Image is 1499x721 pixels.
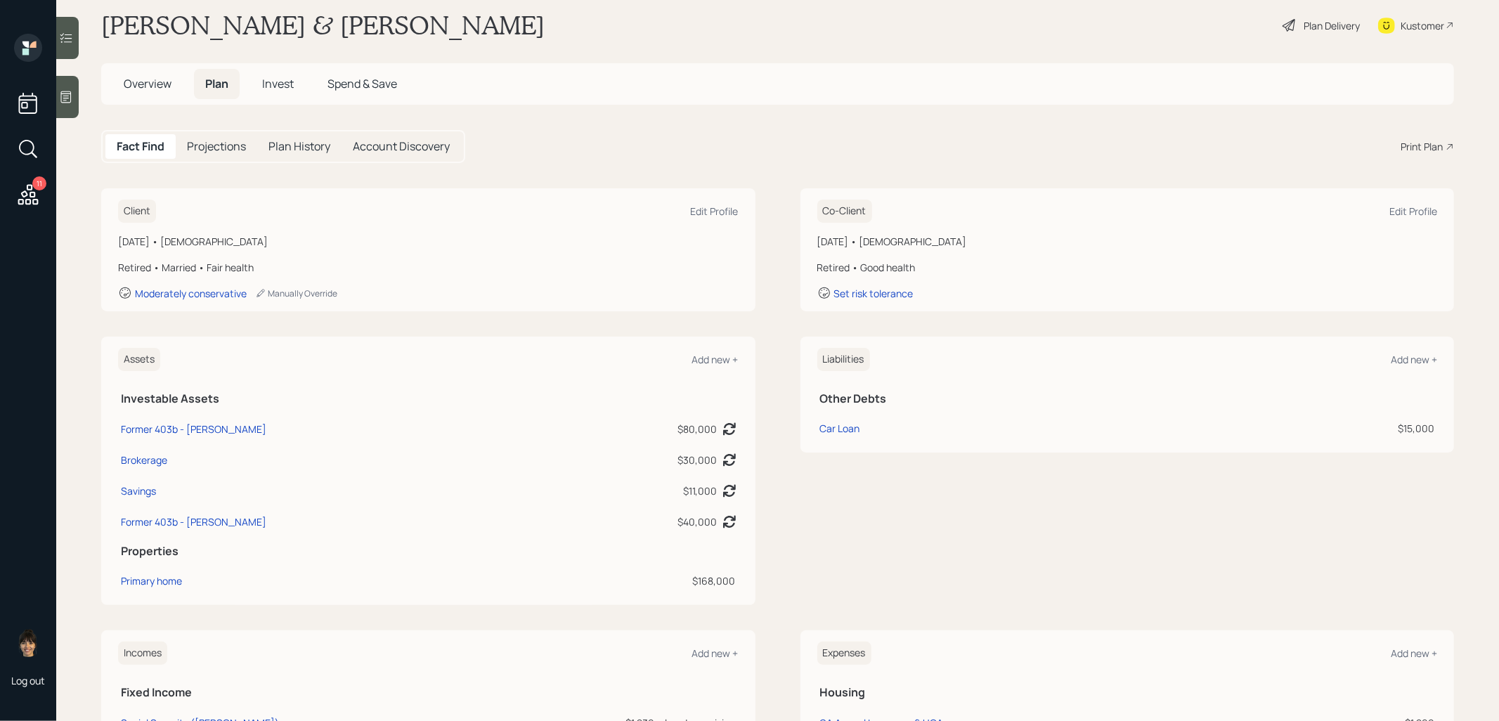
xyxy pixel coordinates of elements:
[1142,421,1434,436] div: $15,000
[820,686,1435,699] h5: Housing
[678,514,718,529] div: $40,000
[118,260,739,275] div: Retired • Married • Fair health
[118,642,167,665] h6: Incomes
[121,392,736,405] h5: Investable Assets
[1401,18,1444,33] div: Kustomer
[117,140,164,153] h5: Fact Find
[1389,204,1437,218] div: Edit Profile
[817,234,1438,249] div: [DATE] • [DEMOGRAPHIC_DATA]
[817,200,872,223] h6: Co-Client
[558,573,735,588] div: $168,000
[32,176,46,190] div: 11
[353,140,450,153] h5: Account Discovery
[1391,353,1437,366] div: Add new +
[692,353,739,366] div: Add new +
[121,483,156,498] div: Savings
[684,483,718,498] div: $11,000
[1391,647,1437,660] div: Add new +
[678,453,718,467] div: $30,000
[118,234,739,249] div: [DATE] • [DEMOGRAPHIC_DATA]
[121,453,167,467] div: Brokerage
[817,348,870,371] h6: Liabilities
[820,392,1435,405] h5: Other Debts
[1401,139,1443,154] div: Print Plan
[817,260,1438,275] div: Retired • Good health
[135,287,247,300] div: Moderately conservative
[327,76,397,91] span: Spend & Save
[268,140,330,153] h5: Plan History
[262,76,294,91] span: Invest
[121,514,266,529] div: Former 403b - [PERSON_NAME]
[121,686,736,699] h5: Fixed Income
[121,422,266,436] div: Former 403b - [PERSON_NAME]
[121,545,736,558] h5: Properties
[255,287,337,299] div: Manually Override
[187,140,246,153] h5: Projections
[118,200,156,223] h6: Client
[834,287,914,300] div: Set risk tolerance
[14,629,42,657] img: treva-nostdahl-headshot.png
[121,573,182,588] div: Primary home
[1304,18,1360,33] div: Plan Delivery
[691,204,739,218] div: Edit Profile
[118,348,160,371] h6: Assets
[124,76,171,91] span: Overview
[11,674,45,687] div: Log out
[817,642,871,665] h6: Expenses
[820,421,860,436] div: Car Loan
[692,647,739,660] div: Add new +
[205,76,228,91] span: Plan
[678,422,718,436] div: $80,000
[101,10,545,41] h1: [PERSON_NAME] & [PERSON_NAME]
